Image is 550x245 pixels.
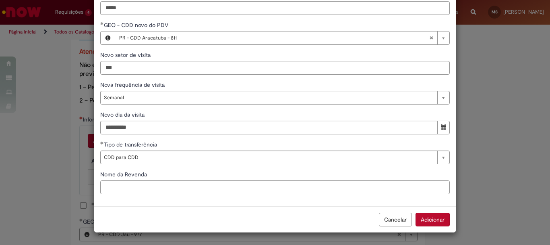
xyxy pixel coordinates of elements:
[100,121,438,134] input: Novo dia da visita 03 September 2025 Wednesday
[100,22,104,25] span: Obrigatório Preenchido
[119,31,429,44] span: PR - CDD Aracatuba - 811
[104,141,159,148] span: Tipo de transferência
[437,121,450,134] button: Mostrar calendário para Novo dia da visita
[100,141,104,144] span: Obrigatório Preenchido
[100,81,166,88] span: Nova frequência de visita
[104,151,433,164] span: CDD para CDD
[104,91,433,104] span: Semanal
[101,31,115,44] button: GEO - CDD novo do PDV, Visualizar este registro PR - CDD Aracatuba - 811
[100,61,450,75] input: Novo setor de visita
[379,213,412,226] button: Cancelar
[100,51,152,59] span: Novo setor de visita
[100,111,146,118] span: Novo dia da visita
[104,21,170,29] span: Necessários - GEO - CDD novo do PDV
[115,31,449,44] a: PR - CDD Aracatuba - 811Limpar campo GEO - CDD novo do PDV
[416,213,450,226] button: Adicionar
[100,1,450,15] input: Código Promax do Cliente
[100,180,450,194] input: Nome da Revenda
[425,31,437,44] abbr: Limpar campo GEO - CDD novo do PDV
[100,171,149,178] span: Nome da Revenda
